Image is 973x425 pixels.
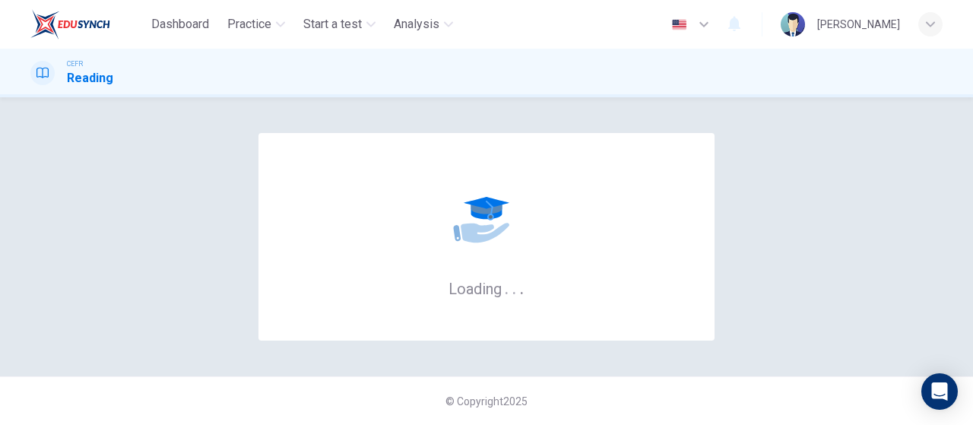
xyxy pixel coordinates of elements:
[67,59,83,69] span: CEFR
[67,69,113,87] h1: Reading
[670,19,689,30] img: en
[512,274,517,300] h6: .
[781,12,805,36] img: Profile picture
[394,15,439,33] span: Analysis
[388,11,459,38] button: Analysis
[227,15,271,33] span: Practice
[297,11,382,38] button: Start a test
[30,9,145,40] a: EduSynch logo
[30,9,110,40] img: EduSynch logo
[817,15,900,33] div: [PERSON_NAME]
[151,15,209,33] span: Dashboard
[921,373,958,410] div: Open Intercom Messenger
[221,11,291,38] button: Practice
[504,274,509,300] h6: .
[145,11,215,38] button: Dashboard
[448,278,525,298] h6: Loading
[445,395,528,408] span: © Copyright 2025
[303,15,362,33] span: Start a test
[519,274,525,300] h6: .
